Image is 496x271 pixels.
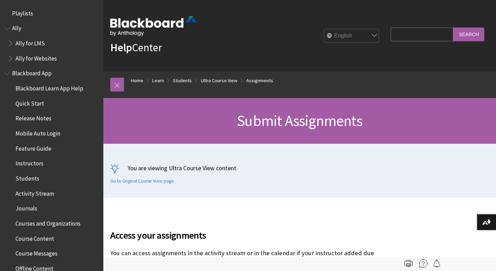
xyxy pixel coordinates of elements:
span: Course Content [15,233,54,242]
span: Journals [15,203,37,212]
a: Assignments [246,76,273,85]
img: Blackboard by Anthology [110,16,196,36]
span: Playlists [12,8,33,17]
select: Site Language Selector [324,29,379,43]
span: Courses and Organizations [15,218,81,227]
span: Course Messages [15,248,58,257]
span: Mobile Auto Login [15,128,60,137]
span: Release Notes [15,113,51,122]
span: Instructors [15,158,43,167]
span: Ally for LMS [15,37,45,47]
span: Feature Guide [15,143,51,152]
span: Activity Stream [15,188,54,197]
input: Search [453,28,484,41]
a: Home [131,76,143,85]
img: More help [419,259,427,268]
span: Submit Assignments [237,111,362,130]
p: You are viewing Ultra Course View content [110,164,489,172]
a: Go to Original Course View page. [110,178,175,184]
img: Print [404,259,413,268]
span: Ally for Websites [15,53,57,62]
a: HelpCenter [110,41,162,54]
span: Quick Start [15,98,44,107]
span: Ally [12,23,21,32]
span: Blackboard App [12,68,52,77]
img: Follow this page [433,259,441,268]
a: Ultra Course View [201,76,237,85]
nav: Book outline for Playlists [4,8,99,19]
strong: Help [110,41,132,54]
span: Students [15,173,39,182]
span: Access your assignments [110,228,387,242]
p: You can access assignments in the activity stream or in the calendar if your instructor added due... [110,249,387,267]
a: Students [173,76,192,85]
span: Blackboard Learn App Help [15,83,83,92]
a: Learn [152,76,164,85]
nav: Book outline for Anthology Ally Help [4,23,99,64]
